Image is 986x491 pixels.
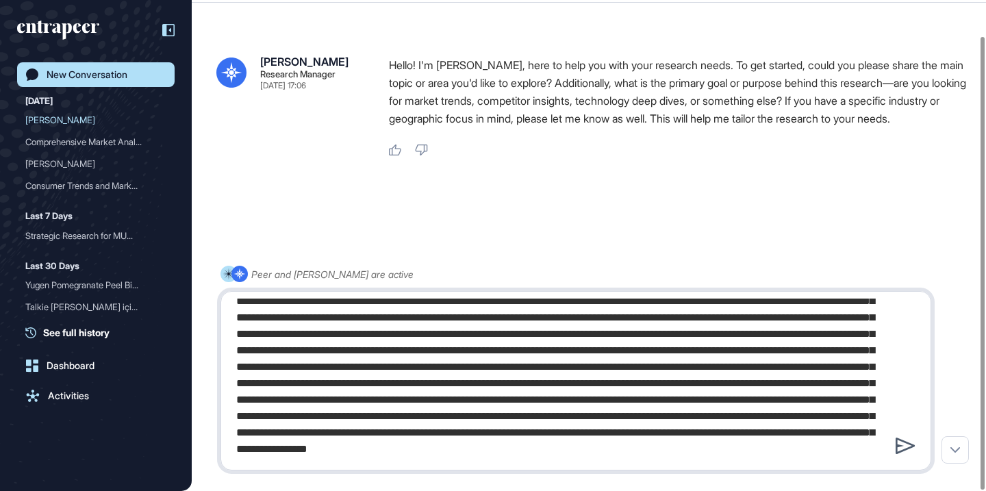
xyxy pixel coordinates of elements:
span: See full history [43,325,110,340]
a: Activities [17,383,175,408]
div: New Conversation [47,69,127,80]
div: Reese [25,109,166,131]
div: Last 7 Days [25,207,73,224]
div: Research Manager [260,70,336,79]
a: New Conversation [17,62,175,87]
div: Yugen Pomegranate Peel Bio-Leather Market Analysis: Competitor Intelligence, Market Sizing, and S... [25,274,166,296]
div: Reese [25,153,166,175]
div: Talkie [PERSON_NAME] için Kapsaml... [25,296,155,318]
div: Comprehensive Market Anal... [25,131,155,153]
div: Strategic Research for MUFG's Expansion into India: Market Analysis, Competitive Benchmarking, an... [25,225,166,247]
div: Dashboard [47,360,94,371]
div: Last 30 Days [25,257,79,274]
div: entrapeer-logo [17,21,99,40]
p: Hello! I'm [PERSON_NAME], here to help you with your research needs. To get started, could you pl... [389,56,972,127]
div: Activities [48,390,89,401]
div: Comprehensive Market Analysis of Liquid and Cream Skin Cleansers (HS 340130) in Western and North... [25,131,166,153]
a: See full history [25,325,175,340]
div: [DATE] 17:06 [260,81,306,90]
div: [PERSON_NAME] [25,109,155,131]
div: Consumer Trends and Marke... [25,175,155,197]
a: Dashboard [17,353,175,378]
div: Strategic Research for MU... [25,225,155,247]
div: [PERSON_NAME] [25,153,155,175]
div: Talkie Robie için Kapsamlı Rekabet Analizi ve Pazar Araştırması Raporu [25,296,166,318]
div: Consumer Trends and Market Analysis for Liquid/Cream Skin Cleansers (GTİP/HS 340130) in North Ame... [25,175,166,197]
div: [DATE] [25,92,53,109]
div: Yugen Pomegranate Peel Bi... [25,274,155,296]
div: [PERSON_NAME] [260,56,349,67]
div: Peer and [PERSON_NAME] are active [251,266,414,283]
